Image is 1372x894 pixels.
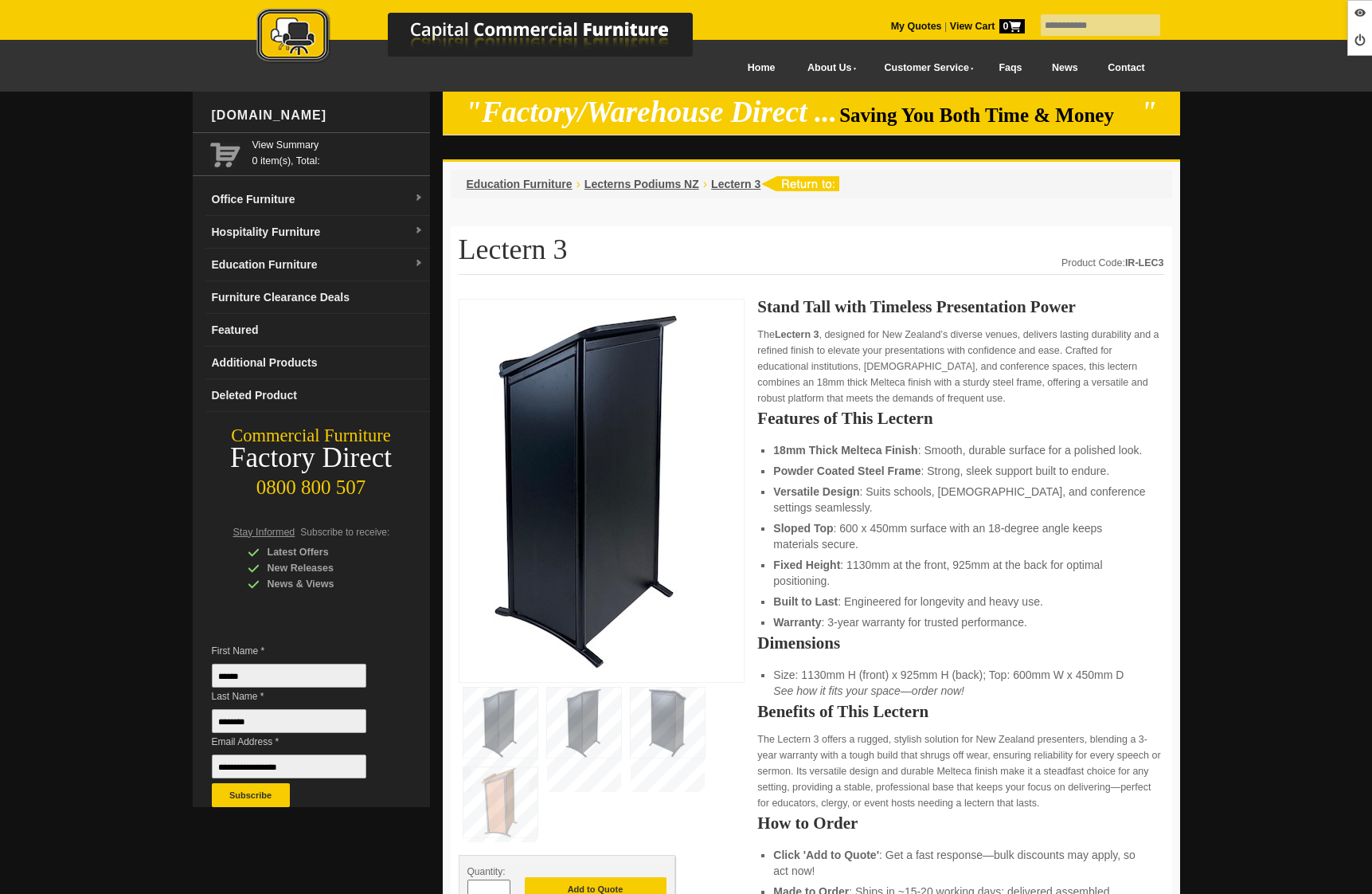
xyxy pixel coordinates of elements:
div: Latest Offers [248,544,399,560]
div: Commercial Furniture [193,425,430,447]
strong: Sloped Top [773,522,833,535]
li: : 600 x 450mm surface with an 18-degree angle keeps materials secure. [773,520,1147,552]
strong: View Cart [950,21,1025,32]
strong: Built to Last [773,595,838,608]
a: View Cart0 [947,21,1024,32]
p: The , designed for New Zealand’s diverse venues, delivers lasting durability and a refined finish... [757,327,1163,406]
li: : Smooth, durable surface for a polished look. [773,442,1147,458]
input: Email Address * [212,755,366,778]
strong: 18mm Thick Melteca Finish [773,444,917,457]
strong: Versatile Design [773,485,859,498]
span: Stay Informed [233,527,295,538]
strong: Fixed Height [773,559,840,571]
a: Featured [205,314,430,347]
input: First Name * [212,664,366,688]
a: Education Furnituredropdown [205,249,430,281]
a: Furniture Clearance Deals [205,281,430,314]
em: "Factory/Warehouse Direct ... [465,96,837,128]
span: Last Name * [212,688,390,704]
em: See how it fits your space—order now! [773,684,964,697]
a: Capital Commercial Furniture Logo [213,8,770,71]
img: dropdown [414,194,424,203]
div: News & Views [248,576,399,592]
li: : Suits schools, [DEMOGRAPHIC_DATA], and conference settings seamlessly. [773,484,1147,516]
img: dropdown [414,259,424,269]
div: Factory Direct [193,447,430,469]
div: [DOMAIN_NAME] [205,92,430,139]
a: Deleted Product [205,379,430,412]
div: Product Code: [1061,255,1164,271]
a: View Summary [252,137,424,153]
span: 0 [999,19,1025,33]
strong: IR-LEC3 [1125,257,1164,269]
li: › [703,176,707,192]
a: Hospitality Furnituredropdown [205,216,430,249]
a: About Us [790,50,866,86]
a: Office Furnituredropdown [205,183,430,216]
div: 0800 800 507 [193,469,430,499]
a: Education Furniture [467,178,573,190]
h2: Benefits of This Lectern [757,704,1163,720]
strong: Lectern 3 [775,329,819,340]
a: My Quotes [891,21,942,32]
a: Contact [1093,50,1159,86]
li: : Strong, sleek support built to endure. [773,463,1147,479]
li: : Engineered for longevity and heavy use. [773,594,1147,610]
a: Lecterns Podiums NZ [584,178,699,190]
li: Size: 1130mm H (front) x 925mm H (back); Top: 600mm W x 450mm D [773,667,1147,699]
em: " [1140,96,1157,128]
span: First Name * [212,643,390,659]
h1: Lectern 3 [459,234,1164,275]
input: Last Name * [212,709,366,733]
a: News [1037,50,1093,86]
h2: Stand Tall with Timeless Presentation Power [757,299,1163,315]
li: : Get a fast response—bulk discounts may apply, so act now! [773,847,1147,879]
img: dropdown [414,226,424,236]
span: Email Address * [212,734,390,750]
button: Subscribe [212,783,290,807]
span: 0 item(s), Total: [252,137,424,167]
li: › [577,176,580,192]
span: Subscribe to receive: [300,527,389,538]
a: Faqs [984,50,1038,86]
strong: Click 'Add to Quote' [773,849,879,861]
img: Capital Commercial Furniture Logo [213,8,770,66]
span: Quantity: [467,866,506,877]
img: Lectern 3 [467,308,706,669]
li: : 1130mm at the front, 925mm at the back for optimal positioning. [773,557,1147,589]
p: The Lectern 3 offers a rugged, stylish solution for New Zealand presenters, blending a 3-year war... [757,731,1163,811]
h2: Features of This Lectern [757,410,1163,426]
div: New Releases [248,560,399,576]
h2: Dimensions [757,635,1163,651]
h2: How to Order [757,815,1163,831]
a: Customer Service [866,50,983,86]
strong: Powder Coated Steel Frame [773,465,921,477]
strong: Warranty [773,616,821,629]
li: : 3-year warranty for trusted performance. [773,614,1147,630]
a: Additional Products [205,347,430,379]
a: Lectern 3 [711,178,760,190]
img: return to [760,176,839,191]
span: Saving You Both Time & Money [839,104,1138,126]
